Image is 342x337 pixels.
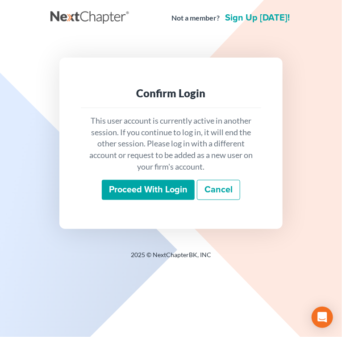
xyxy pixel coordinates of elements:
div: Open Intercom Messenger [312,307,333,328]
div: Confirm Login [88,86,254,100]
p: This user account is currently active in another session. If you continue to log in, it will end ... [88,115,254,173]
a: Sign up [DATE]! [223,13,292,22]
input: Proceed with login [102,180,195,200]
div: 2025 © NextChapterBK, INC [50,250,292,266]
a: Cancel [197,180,240,200]
strong: Not a member? [171,13,220,23]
